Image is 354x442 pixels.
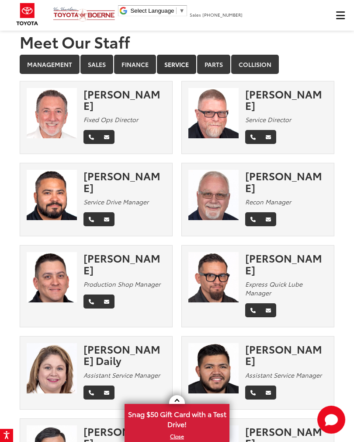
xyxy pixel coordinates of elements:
[231,55,279,74] a: Collision
[188,252,239,302] img: Justin Delong
[245,386,261,400] a: Phone
[260,386,276,400] a: Email
[245,280,302,297] em: Express Quick Lube Manager
[176,7,177,14] span: ​
[245,252,327,275] div: [PERSON_NAME]
[83,197,149,206] em: Service Drive Manager
[260,303,276,317] a: Email
[99,386,115,400] a: Email
[27,252,77,302] img: Eric Gallegos
[245,170,327,193] div: [PERSON_NAME]
[83,212,99,226] a: Phone
[53,7,115,22] img: Vic Vaughan Toyota of Boerne
[83,88,166,111] div: [PERSON_NAME]
[83,295,99,309] a: Phone
[83,386,99,400] a: Phone
[317,406,345,434] svg: Start Chat
[20,55,334,75] div: Department Tabs
[245,343,327,366] div: [PERSON_NAME]
[245,371,322,379] em: Assistant Service Manager
[202,11,243,18] span: [PHONE_NUMBER]
[83,280,160,288] em: Production Shop Manager
[83,343,166,366] div: [PERSON_NAME] Daily
[245,130,261,144] a: Phone
[188,170,239,220] img: Kent Thompson
[20,33,334,50] h1: Meet Our Staff
[99,295,115,309] a: Email
[245,115,291,124] em: Service Director
[260,130,276,144] a: Email
[190,11,201,18] span: Sales
[83,252,166,275] div: [PERSON_NAME]
[188,88,239,138] img: Isaac Miller
[27,88,77,138] img: Johnny Marker
[20,55,80,74] a: Management
[179,7,184,14] span: ▼
[27,343,77,393] img: Yvette Daily
[80,55,113,74] a: Sales
[83,170,166,193] div: [PERSON_NAME]
[130,7,174,14] span: Select Language
[245,212,261,226] a: Phone
[188,343,239,393] img: Juan Guzman
[99,212,115,226] a: Email
[114,55,156,74] a: Finance
[83,130,99,144] a: Phone
[260,212,276,226] a: Email
[130,7,184,14] a: Select Language​
[157,55,196,74] a: Service
[83,371,160,379] em: Assistant Service Manager
[245,197,291,206] em: Recon Manager
[27,170,77,220] img: Robert Cazares
[125,405,229,431] span: Snag $50 Gift Card with a Test Drive!
[245,303,261,317] a: Phone
[245,88,327,111] div: [PERSON_NAME]
[197,55,230,74] a: Parts
[317,406,345,434] button: Toggle Chat Window
[83,115,138,124] em: Fixed Ops Director
[99,130,115,144] a: Email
